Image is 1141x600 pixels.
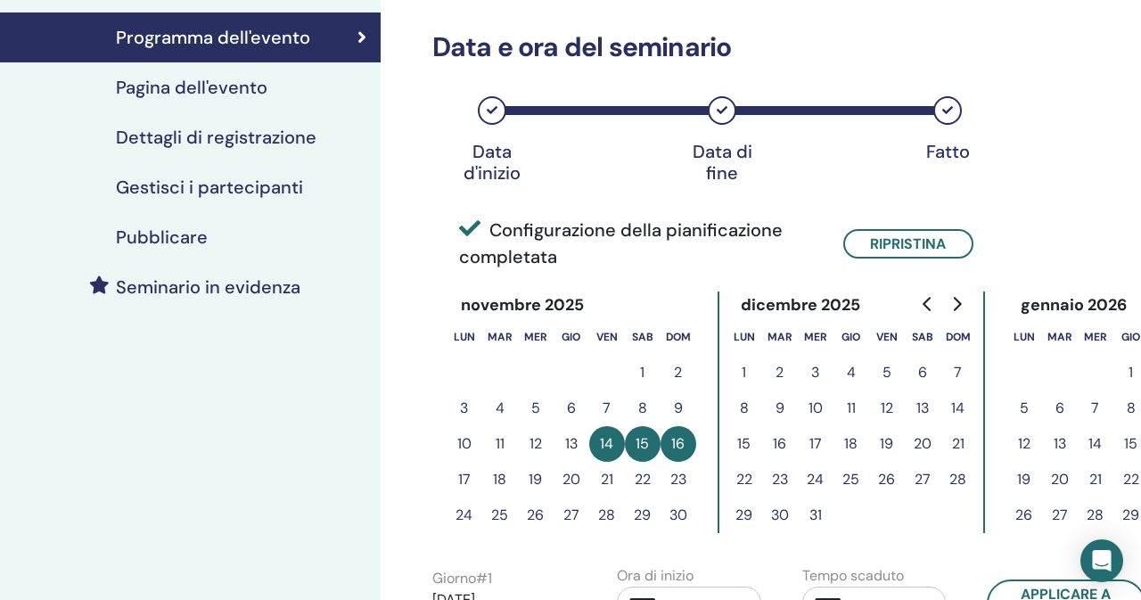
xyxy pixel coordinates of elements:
[940,462,976,497] button: 28
[1078,319,1113,355] th: mercoledì
[554,390,589,426] button: 6
[798,497,833,533] button: 31
[833,355,869,390] button: 4
[726,355,762,390] button: 1
[726,292,875,319] div: dicembre 2025
[447,426,482,462] button: 10
[661,462,696,497] button: 23
[905,319,940,355] th: sabato
[661,426,696,462] button: 16
[903,141,992,162] div: Fatto
[459,217,817,270] span: Configurazione della pianificazione completata
[869,390,905,426] button: 12
[116,127,316,148] h4: Dettagli di registrazione
[833,390,869,426] button: 11
[798,426,833,462] button: 17
[940,319,976,355] th: domenica
[798,319,833,355] th: mercoledì
[589,426,625,462] button: 14
[869,426,905,462] button: 19
[518,390,554,426] button: 5
[447,462,482,497] button: 17
[869,319,905,355] th: venerdì
[447,319,482,355] th: lunedì
[554,319,589,355] th: giovedì
[762,497,798,533] button: 30
[869,355,905,390] button: 5
[726,319,762,355] th: lunedì
[482,462,518,497] button: 18
[1042,390,1078,426] button: 6
[940,390,976,426] button: 14
[905,426,940,462] button: 20
[905,355,940,390] button: 6
[833,426,869,462] button: 18
[677,141,767,184] div: Data di fine
[661,319,696,355] th: domenica
[589,497,625,533] button: 28
[1042,497,1078,533] button: 27
[762,355,798,390] button: 2
[1006,319,1042,355] th: lunedì
[625,497,661,533] button: 29
[518,462,554,497] button: 19
[762,390,798,426] button: 9
[762,426,798,462] button: 16
[589,462,625,497] button: 21
[554,426,589,462] button: 13
[869,462,905,497] button: 26
[942,286,971,322] button: Go to next month
[1042,319,1078,355] th: martedì
[116,27,310,48] h4: Programma dell'evento
[798,462,833,497] button: 24
[1042,426,1078,462] button: 13
[447,390,482,426] button: 3
[617,565,694,587] label: Ora di inizio
[1078,462,1113,497] button: 21
[1006,426,1042,462] button: 12
[447,141,537,184] div: Data d'inizio
[625,390,661,426] button: 8
[447,497,482,533] button: 24
[661,355,696,390] button: 2
[116,177,303,198] h4: Gestisci i partecipanti
[1078,426,1113,462] button: 14
[589,390,625,426] button: 7
[914,286,942,322] button: Go to previous month
[1006,497,1042,533] button: 26
[833,319,869,355] th: giovedì
[833,462,869,497] button: 25
[625,319,661,355] th: sabato
[726,497,762,533] button: 29
[482,497,518,533] button: 25
[798,355,833,390] button: 3
[625,426,661,462] button: 15
[116,77,267,98] h4: Pagina dell'evento
[905,462,940,497] button: 27
[625,462,661,497] button: 22
[482,390,518,426] button: 4
[940,426,976,462] button: 21
[1042,462,1078,497] button: 20
[1080,539,1123,582] div: Open Intercom Messenger
[726,462,762,497] button: 22
[447,292,599,319] div: novembre 2025
[432,568,492,589] label: Giorno # 1
[843,229,973,259] button: Ripristina
[422,31,984,63] h3: Data e ora del seminario
[726,426,762,462] button: 15
[482,319,518,355] th: martedì
[798,390,833,426] button: 10
[905,390,940,426] button: 13
[1006,462,1042,497] button: 19
[940,355,976,390] button: 7
[554,462,589,497] button: 20
[802,565,904,587] label: Tempo scaduto
[554,497,589,533] button: 27
[518,426,554,462] button: 12
[482,426,518,462] button: 11
[661,497,696,533] button: 30
[1078,390,1113,426] button: 7
[1078,497,1113,533] button: 28
[116,226,208,248] h4: Pubblicare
